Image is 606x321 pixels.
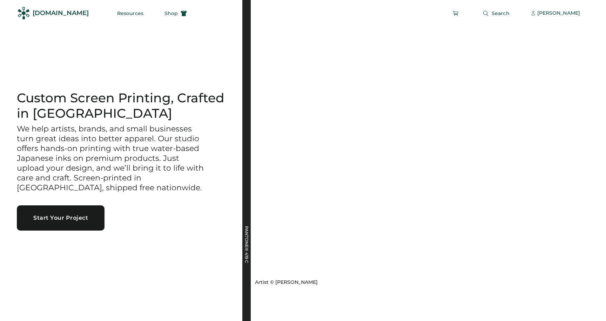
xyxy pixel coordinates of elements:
[537,10,580,17] div: [PERSON_NAME]
[255,279,318,286] div: Artist © [PERSON_NAME]
[109,6,152,20] button: Resources
[156,6,195,20] button: Shop
[17,90,225,121] h1: Custom Screen Printing, Crafted in [GEOGRAPHIC_DATA]
[244,226,249,296] div: PANTONE® 419 C
[18,7,30,19] img: Rendered Logo - Screens
[17,124,206,193] h3: We help artists, brands, and small businesses turn great ideas into better apparel. Our studio of...
[164,11,178,16] span: Shop
[474,6,518,20] button: Search
[17,205,105,231] button: Start Your Project
[33,9,89,18] div: [DOMAIN_NAME]
[492,11,510,16] span: Search
[252,276,318,286] a: Artist © [PERSON_NAME]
